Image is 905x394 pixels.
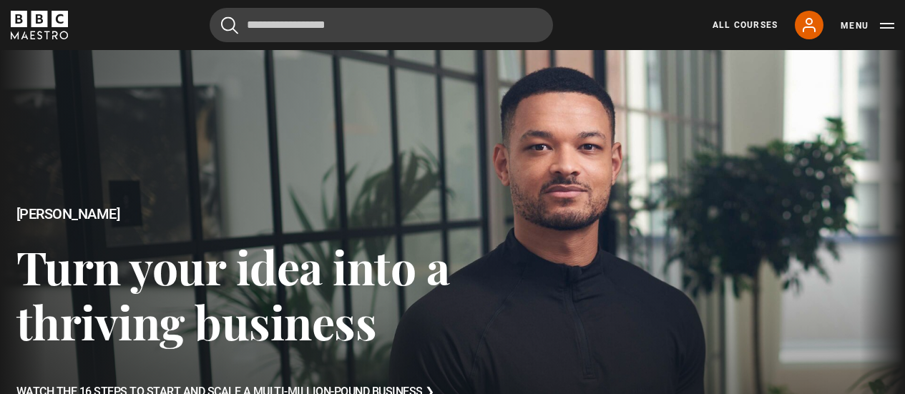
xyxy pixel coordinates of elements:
h2: [PERSON_NAME] [16,206,453,222]
button: Toggle navigation [841,19,894,33]
h3: Turn your idea into a thriving business [16,239,453,350]
input: Search [210,8,553,42]
svg: BBC Maestro [11,11,68,39]
a: All Courses [713,19,778,31]
button: Submit the search query [221,16,238,34]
